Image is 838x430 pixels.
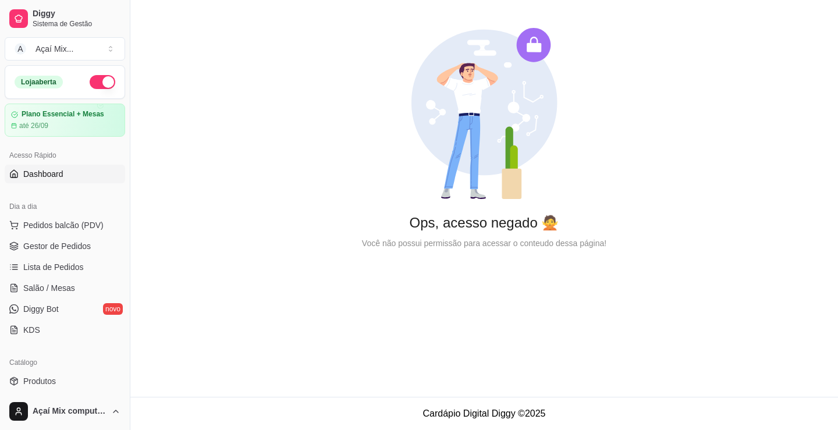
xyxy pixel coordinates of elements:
a: Dashboard [5,165,125,183]
button: Pedidos balcão (PDV) [5,216,125,234]
span: Dashboard [23,168,63,180]
div: Açaí Mix ... [35,43,73,55]
article: até 26/09 [19,121,48,130]
span: Açaí Mix computador [33,406,106,417]
button: Açaí Mix computador [5,397,125,425]
a: Salão / Mesas [5,279,125,297]
div: Você não possui permissão para acessar o conteudo dessa página! [149,237,819,250]
a: Produtos [5,372,125,390]
a: Plano Essencial + Mesasaté 26/09 [5,104,125,137]
span: Gestor de Pedidos [23,240,91,252]
button: Alterar Status [90,75,115,89]
span: Pedidos balcão (PDV) [23,219,104,231]
span: Sistema de Gestão [33,19,120,29]
div: Ops, acesso negado 🙅 [149,214,819,232]
span: Produtos [23,375,56,387]
button: Select a team [5,37,125,61]
span: Lista de Pedidos [23,261,84,273]
span: KDS [23,324,40,336]
a: KDS [5,321,125,339]
div: Acesso Rápido [5,146,125,165]
a: Lista de Pedidos [5,258,125,276]
div: Catálogo [5,353,125,372]
div: Dia a dia [5,197,125,216]
a: Gestor de Pedidos [5,237,125,255]
span: Salão / Mesas [23,282,75,294]
a: DiggySistema de Gestão [5,5,125,33]
article: Plano Essencial + Mesas [22,110,104,119]
span: A [15,43,26,55]
div: Loja aberta [15,76,63,88]
a: Diggy Botnovo [5,300,125,318]
span: Diggy [33,9,120,19]
footer: Cardápio Digital Diggy © 2025 [130,397,838,430]
span: Diggy Bot [23,303,59,315]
